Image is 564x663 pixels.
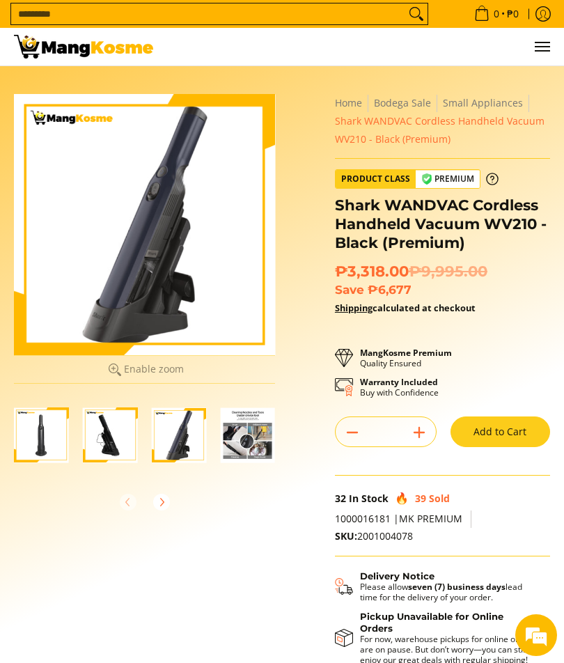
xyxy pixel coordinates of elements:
[335,302,373,314] a: Shipping
[408,581,506,593] strong: seven (7) business days
[470,6,523,22] span: •
[335,114,545,146] span: Shark WANDVAC Cordless Handheld Vacuum WV210 - Black (Premium)
[360,582,536,602] p: Please allow lead time for the delivery of your order.
[83,407,138,462] img: Shark WANDVAC Cordless Handheld Vacuum WV210 - Black (Premium)-2
[335,283,364,297] span: Save
[335,262,487,281] span: ₱3,318.00
[335,512,462,525] span: 1000016181 |MK PREMIUM
[374,96,431,109] a: Bodega Sale
[152,407,207,462] img: Shark WANDVAC Cordless Handheld Vacuum WV210 - Black (Premium)-3
[124,364,184,375] span: Enable zoom
[335,96,362,109] a: Home
[360,611,503,633] strong: Pickup Unavailable for Online Orders
[443,96,523,109] a: Small Appliances
[492,9,501,19] span: 0
[335,169,499,189] a: Product Class Premium
[335,570,536,602] button: Shipping & Delivery
[14,407,69,462] img: Shark WANDVAC Cordless Handheld Vacuum WV210 - Black (Premium)-1
[429,492,450,505] span: Sold
[336,421,369,444] button: Subtract
[360,570,434,582] strong: Delivery Notice
[335,94,550,148] nav: Breadcrumbs
[335,529,413,543] span: 2001004078
[368,283,412,297] span: ₱6,677
[336,170,416,188] span: Product Class
[421,173,432,185] img: premium-badge-icon.webp
[360,347,452,359] strong: MangKosme Premium
[167,28,550,65] ul: Customer Navigation
[335,492,346,505] span: 32
[360,376,438,388] strong: Warranty Included
[416,171,480,188] span: Premium
[335,302,476,314] strong: calculated at checkout
[451,416,550,447] button: Add to Cart
[360,348,452,368] p: Quality Ensured
[335,196,550,251] h1: Shark WANDVAC Cordless Handheld Vacuum WV210 - Black (Premium)
[405,3,428,24] button: Search
[335,529,357,543] span: SKU:
[14,35,153,58] img: Shark WANDVAC Cordless Handheld Vacuum- Black (Premium) l Mang Kosme
[402,421,436,444] button: Add
[360,377,439,398] p: Buy with Confidence
[415,492,426,505] span: 39
[505,9,521,19] span: ₱0
[220,407,275,462] img: Shark WANDVAC Cordless Handheld Vacuum WV210 - Black (Premium)-4
[167,28,550,65] nav: Main Menu
[146,487,177,517] button: Next
[533,28,550,65] button: Menu
[409,262,487,281] del: ₱9,995.00
[349,492,389,505] span: In Stock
